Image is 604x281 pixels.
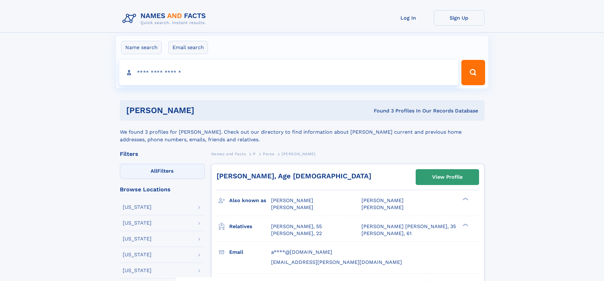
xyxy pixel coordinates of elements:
[123,236,152,241] div: [US_STATE]
[271,223,322,230] a: [PERSON_NAME], 55
[361,197,404,203] span: [PERSON_NAME]
[361,204,404,210] span: [PERSON_NAME]
[123,268,152,273] div: [US_STATE]
[271,204,313,210] span: [PERSON_NAME]
[253,150,256,158] a: P
[120,164,205,179] label: Filters
[120,187,205,192] div: Browse Locations
[123,220,152,226] div: [US_STATE]
[229,195,271,206] h3: Also known as
[121,41,162,54] label: Name search
[416,169,479,185] a: View Profile
[263,152,274,156] span: Perse
[120,10,211,27] img: Logo Names and Facts
[434,10,484,26] a: Sign Up
[211,150,246,158] a: Names and Facts
[271,197,313,203] span: [PERSON_NAME]
[229,221,271,232] h3: Relatives
[120,151,205,157] div: Filters
[126,106,284,114] h1: [PERSON_NAME]
[383,10,434,26] a: Log In
[263,150,274,158] a: Perse
[271,259,402,265] span: [EMAIL_ADDRESS][PERSON_NAME][DOMAIN_NAME]
[361,223,456,230] a: [PERSON_NAME] [PERSON_NAME], 35
[284,107,478,114] div: Found 3 Profiles In Our Records Database
[120,121,484,144] div: We found 3 profiles for [PERSON_NAME]. Check out our directory to find information about [PERSON_...
[461,197,469,201] div: ❯
[217,172,371,180] a: [PERSON_NAME], Age [DEMOGRAPHIC_DATA]
[461,223,469,227] div: ❯
[229,247,271,258] h3: Email
[119,60,459,85] input: search input
[123,205,152,210] div: [US_STATE]
[461,60,485,85] button: Search Button
[282,152,315,156] span: [PERSON_NAME]
[151,168,157,174] span: All
[253,152,256,156] span: P
[123,252,152,257] div: [US_STATE]
[168,41,208,54] label: Email search
[432,170,463,184] div: View Profile
[271,230,322,237] a: [PERSON_NAME], 22
[361,230,412,237] a: [PERSON_NAME], 61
